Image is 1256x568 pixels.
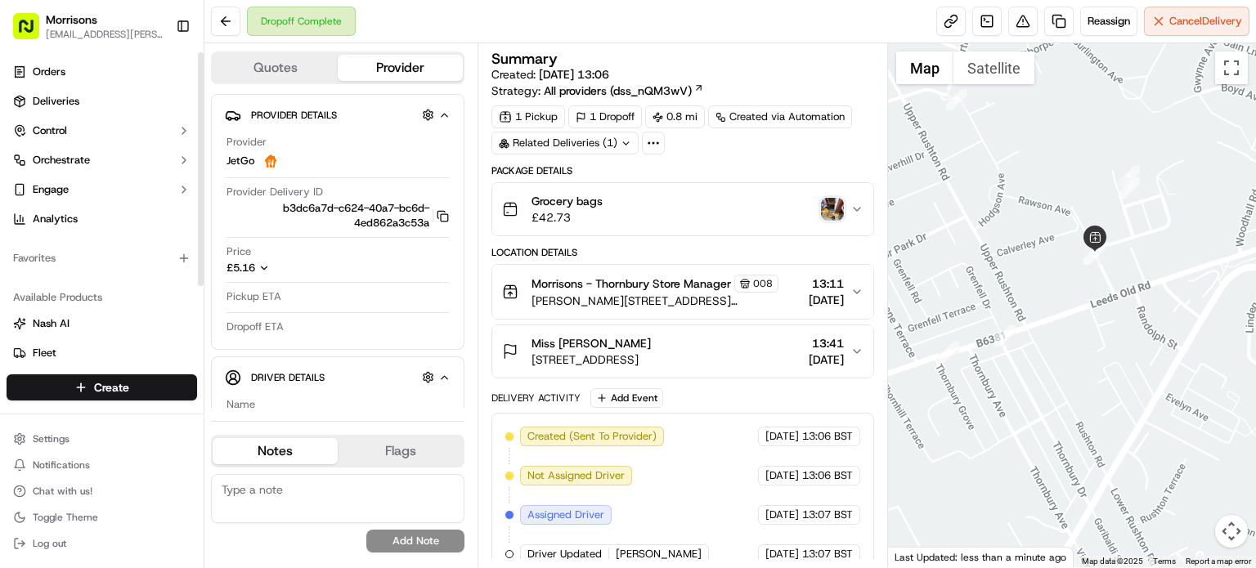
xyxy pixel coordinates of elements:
[7,311,197,337] button: Nash AI
[7,7,169,46] button: Morrisons[EMAIL_ADDRESS][PERSON_NAME][DOMAIN_NAME]
[7,245,197,271] div: Favorites
[227,261,370,275] button: £5.16
[765,468,799,483] span: [DATE]
[491,105,565,128] div: 1 Pickup
[1119,177,1140,199] div: 7
[213,438,338,464] button: Notes
[1119,166,1140,187] div: 6
[492,265,873,319] button: Morrisons - Thornbury Store Manager008[PERSON_NAME][STREET_ADDRESS][PERSON_NAME]13:11[DATE]
[13,316,191,331] a: Nash AI
[821,198,844,221] button: photo_proof_of_delivery image
[753,277,773,290] span: 008
[94,379,129,396] span: Create
[1169,14,1242,29] span: Cancel Delivery
[802,547,853,561] span: 13:07 BST
[1215,515,1248,548] button: Map camera controls
[590,388,663,408] button: Add Event
[227,320,284,334] span: Dropoff ETA
[7,374,197,400] button: Create
[7,206,197,232] a: Analytics
[213,55,338,81] button: Quotes
[251,109,337,122] span: Provider Details
[33,94,79,109] span: Deliveries
[338,438,463,464] button: Flags
[227,244,251,259] span: Price
[616,547,702,561] span: [PERSON_NAME]
[527,429,657,444] span: Created (Sent To Provider)
[645,105,705,128] div: 0.8 mi
[1088,14,1130,29] span: Reassign
[532,275,731,292] span: Morrisons - Thornbury Store Manager
[227,261,255,275] span: £5.16
[938,342,959,363] div: 5
[765,547,799,561] span: [DATE]
[7,59,197,85] a: Orders
[7,454,197,476] button: Notifications
[892,546,946,567] img: Google
[33,485,92,498] span: Chat with us!
[544,83,704,99] a: All providers (dss_nQM3wV)
[227,185,323,199] span: Provider Delivery ID
[7,340,197,366] button: Fleet
[491,246,874,259] div: Location Details
[809,351,844,368] span: [DATE]
[809,292,844,308] span: [DATE]
[33,537,66,550] span: Log out
[227,289,281,304] span: Pickup ETA
[33,316,70,331] span: Nash AI
[568,105,642,128] div: 1 Dropoff
[1153,557,1176,566] a: Terms (opens in new tab)
[33,511,98,524] span: Toggle Theme
[33,432,70,445] span: Settings
[7,284,197,311] div: Available Products
[46,28,163,41] button: [EMAIL_ADDRESS][PERSON_NAME][DOMAIN_NAME]
[492,325,873,378] button: Miss [PERSON_NAME][STREET_ADDRESS]13:41[DATE]
[802,468,853,483] span: 13:06 BST
[1215,51,1248,84] button: Toggle fullscreen view
[527,468,625,483] span: Not Assigned Driver
[544,83,692,99] span: All providers (dss_nQM3wV)
[7,177,197,203] button: Engage
[809,335,844,351] span: 13:41
[491,66,609,83] span: Created:
[7,532,197,555] button: Log out
[809,275,844,292] span: 13:11
[46,11,97,28] button: Morrisons
[1082,557,1143,566] span: Map data ©2025
[888,547,1074,567] div: Last Updated: less than a minute ago
[7,118,197,144] button: Control
[227,397,255,412] span: Name
[7,427,197,450] button: Settings
[33,123,67,138] span: Control
[33,153,90,168] span: Orchestrate
[33,346,56,360] span: Fleet
[946,89,967,110] div: 9
[261,151,280,171] img: justeat_logo.png
[953,51,1034,84] button: Show satellite imagery
[33,182,69,197] span: Engage
[227,135,267,150] span: Provider
[892,546,946,567] a: Open this area in Google Maps (opens a new window)
[492,183,873,235] button: Grocery bags£42.73photo_proof_of_delivery image
[708,105,852,128] a: Created via Automation
[33,458,90,472] span: Notifications
[13,346,191,360] a: Fleet
[532,335,651,351] span: Miss [PERSON_NAME]
[527,508,604,522] span: Assigned Driver
[802,429,853,444] span: 13:06 BST
[994,325,1016,347] div: 1
[225,364,451,391] button: Driver Details
[527,547,602,561] span: Driver Updated
[227,154,254,168] span: JetGo
[1083,244,1105,265] div: 8
[802,508,853,522] span: 13:07 BST
[539,67,609,82] span: [DATE] 13:06
[491,51,558,66] h3: Summary
[491,164,874,177] div: Package Details
[33,65,65,79] span: Orders
[251,371,325,384] span: Driver Details
[532,293,802,309] span: [PERSON_NAME][STREET_ADDRESS][PERSON_NAME]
